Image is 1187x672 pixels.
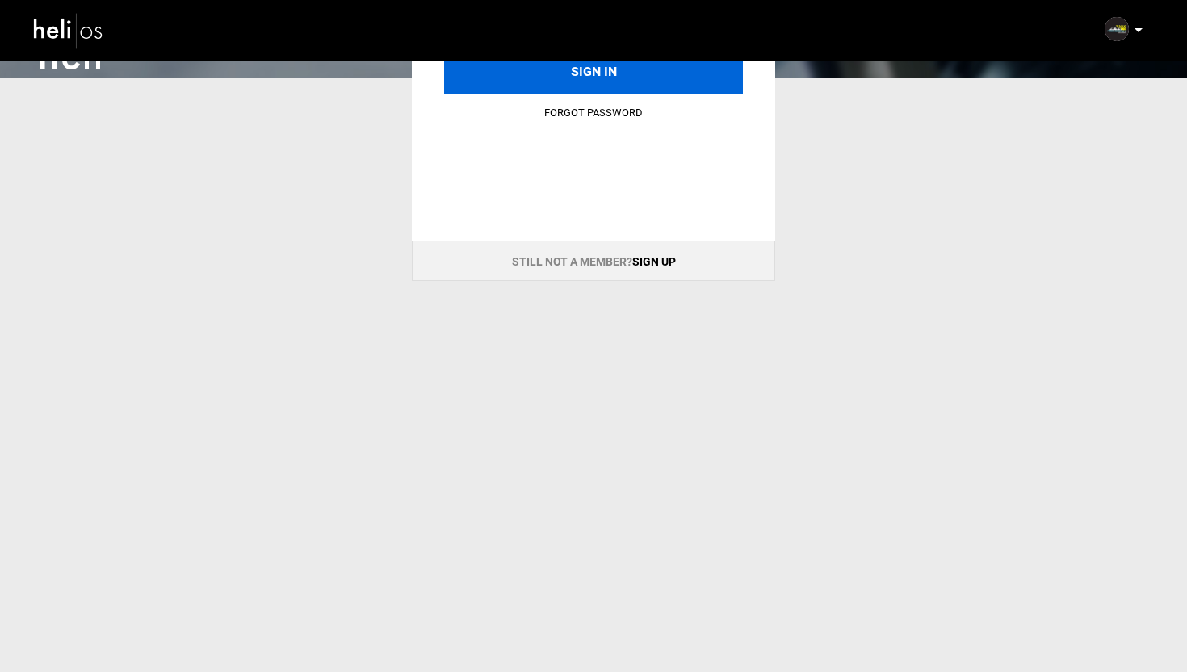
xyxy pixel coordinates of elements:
img: heli-logo [32,9,105,52]
div: Still not a member? [412,241,775,281]
a: Forgot Password [544,107,643,119]
button: Sign in [444,51,743,94]
img: b42dc30c5a3f3bbb55c67b877aded823.png [1105,17,1129,41]
a: Sign up [632,255,676,268]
